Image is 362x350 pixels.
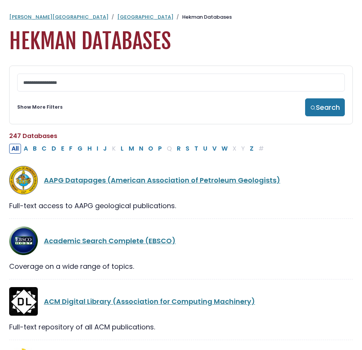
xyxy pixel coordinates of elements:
[94,144,100,154] button: Filter Results I
[146,144,155,154] button: Filter Results O
[49,144,58,154] button: Filter Results D
[21,144,30,154] button: Filter Results A
[137,144,145,154] button: Filter Results N
[173,13,232,21] li: Hekman Databases
[126,144,136,154] button: Filter Results M
[9,13,353,21] nav: breadcrumb
[156,144,164,154] button: Filter Results P
[31,144,39,154] button: Filter Results B
[117,13,173,21] a: [GEOGRAPHIC_DATA]
[9,261,353,271] div: Coverage on a wide range of topics.
[9,13,108,21] a: [PERSON_NAME][GEOGRAPHIC_DATA]
[44,236,176,246] a: Academic Search Complete (EBSCO)
[247,144,256,154] button: Filter Results Z
[305,98,345,116] button: Search
[9,322,353,332] div: Full-text repository of all ACM publications.
[175,144,183,154] button: Filter Results R
[44,297,255,306] a: ACM Digital Library (Association for Computing Machinery)
[192,144,200,154] button: Filter Results T
[67,144,75,154] button: Filter Results F
[118,144,126,154] button: Filter Results L
[183,144,192,154] button: Filter Results S
[39,144,49,154] button: Filter Results C
[9,29,353,54] h1: Hekman Databases
[9,143,267,153] div: Alpha-list to filter by first letter of database name
[201,144,210,154] button: Filter Results U
[75,144,85,154] button: Filter Results G
[59,144,66,154] button: Filter Results E
[44,175,280,185] a: AAPG Datapages (American Association of Petroleum Geologists)
[17,74,345,92] input: Search database by title or keyword
[219,144,230,154] button: Filter Results W
[210,144,219,154] button: Filter Results V
[9,144,21,154] button: All
[85,144,94,154] button: Filter Results H
[17,104,63,111] a: Show More Filters
[9,201,353,211] div: Full-text access to AAPG geological publications.
[101,144,109,154] button: Filter Results J
[9,132,57,140] span: 247 Databases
